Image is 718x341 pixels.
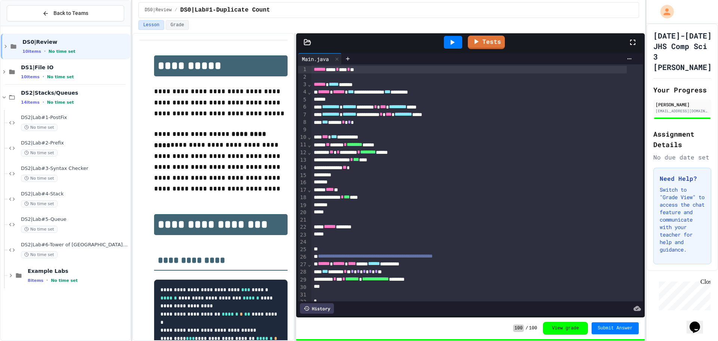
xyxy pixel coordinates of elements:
button: View grade [543,322,588,335]
span: No time set [49,49,76,54]
div: Main.java [298,55,332,63]
span: Fold line [307,142,311,148]
div: 14 [298,164,307,171]
div: No due date set [653,153,711,162]
div: 17 [298,186,307,194]
div: 28 [298,268,307,276]
div: 3 [298,81,307,88]
span: 14 items [21,100,40,105]
div: 6 [298,103,307,111]
div: 4 [298,88,307,96]
div: 1 [298,66,307,73]
div: 20 [298,209,307,216]
span: No time set [21,200,58,207]
span: Fold line [307,187,311,193]
button: Grade [166,20,189,30]
span: No time set [21,124,58,131]
span: DS2|Lab#4-Stack [21,191,129,197]
div: 13 [298,156,307,164]
div: 26 [298,253,307,261]
span: • [43,99,44,105]
span: DS2|Lab#3-Syntax Checker [21,165,129,172]
span: No time set [47,100,74,105]
div: 7 [298,111,307,119]
span: DS1|File IO [21,64,129,71]
span: 8 items [28,278,43,283]
span: Back to Teams [53,9,88,17]
div: 15 [298,172,307,179]
div: 32 [298,298,307,306]
div: 5 [298,96,307,104]
span: DS2|Lab#2-Prefix [21,140,129,146]
div: 22 [298,223,307,231]
span: Fold line [307,134,311,140]
div: 9 [298,126,307,134]
span: 10 items [21,74,40,79]
button: Lesson [138,20,164,30]
span: DS0|Review [145,7,172,13]
span: 10 items [22,49,41,54]
h2: Assignment Details [653,129,711,150]
span: / [525,325,528,331]
div: 8 [298,119,307,126]
iframe: chat widget [656,278,711,310]
div: History [300,303,334,314]
div: 21 [298,216,307,224]
span: No time set [21,226,58,233]
span: Fold line [307,89,311,95]
button: Submit Answer [592,322,639,334]
div: 19 [298,202,307,209]
div: 12 [298,149,307,156]
span: DS2|Stacks/Queues [21,89,129,96]
div: 16 [298,179,307,186]
div: 24 [298,238,307,246]
span: No time set [21,175,58,182]
div: [EMAIL_ADDRESS][DOMAIN_NAME] [656,108,709,114]
span: • [43,74,44,80]
iframe: chat widget [687,311,711,334]
button: Back to Teams [7,5,124,21]
span: No time set [51,278,78,283]
span: No time set [21,251,58,258]
div: Main.java [298,53,342,64]
span: DS0|Lab#1-Duplicate Count [180,6,270,15]
div: 31 [298,291,307,299]
div: My Account [653,3,676,20]
span: Fold line [307,81,311,87]
div: 27 [298,261,307,268]
div: 2 [298,73,307,81]
span: Fold line [307,261,311,267]
span: 100 [513,325,524,332]
span: DS2|Lab#5-Queue [21,216,129,223]
div: [PERSON_NAME] [656,101,709,108]
div: 25 [298,246,307,253]
div: 18 [298,194,307,201]
div: 29 [298,276,307,284]
span: No time set [47,74,74,79]
span: DS2|Lab#1-PostFix [21,115,129,121]
span: / [175,7,177,13]
span: • [46,277,48,283]
div: Chat with us now!Close [3,3,52,48]
span: DS0|Review [22,39,129,45]
h1: [DATE]-[DATE] JHS Comp Sci 3 [PERSON_NAME] [653,30,712,72]
span: 100 [529,325,537,331]
h3: Need Help? [660,174,705,183]
p: Switch to "Grade View" to access the chat feature and communicate with your teacher for help and ... [660,186,705,253]
div: 30 [298,284,307,291]
span: • [44,48,46,54]
div: 10 [298,134,307,141]
h2: Your Progress [653,85,711,95]
span: Fold line [307,149,311,155]
a: Tests [468,36,505,49]
span: No time set [21,149,58,156]
span: DS2|Lab#6-Tower of [GEOGRAPHIC_DATA](Extra Credit) [21,242,129,248]
div: 11 [298,141,307,149]
div: 23 [298,231,307,239]
span: Submit Answer [598,325,633,331]
span: Example Labs [28,268,129,274]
